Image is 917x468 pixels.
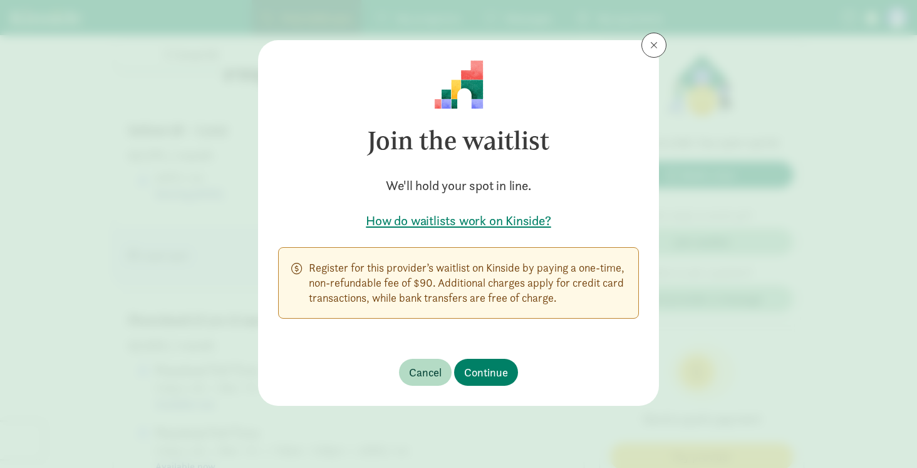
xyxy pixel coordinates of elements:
button: Continue [454,359,518,386]
span: Cancel [409,364,442,381]
h3: Join the waitlist [278,109,639,172]
a: How do waitlists work on Kinside? [278,212,639,230]
p: Register for this provider’s waitlist on Kinside by paying a one-time, non-refundable fee of $90.... [309,260,626,306]
h5: We'll hold your spot in line. [278,177,639,194]
span: Continue [464,364,508,381]
button: Cancel [399,359,452,386]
